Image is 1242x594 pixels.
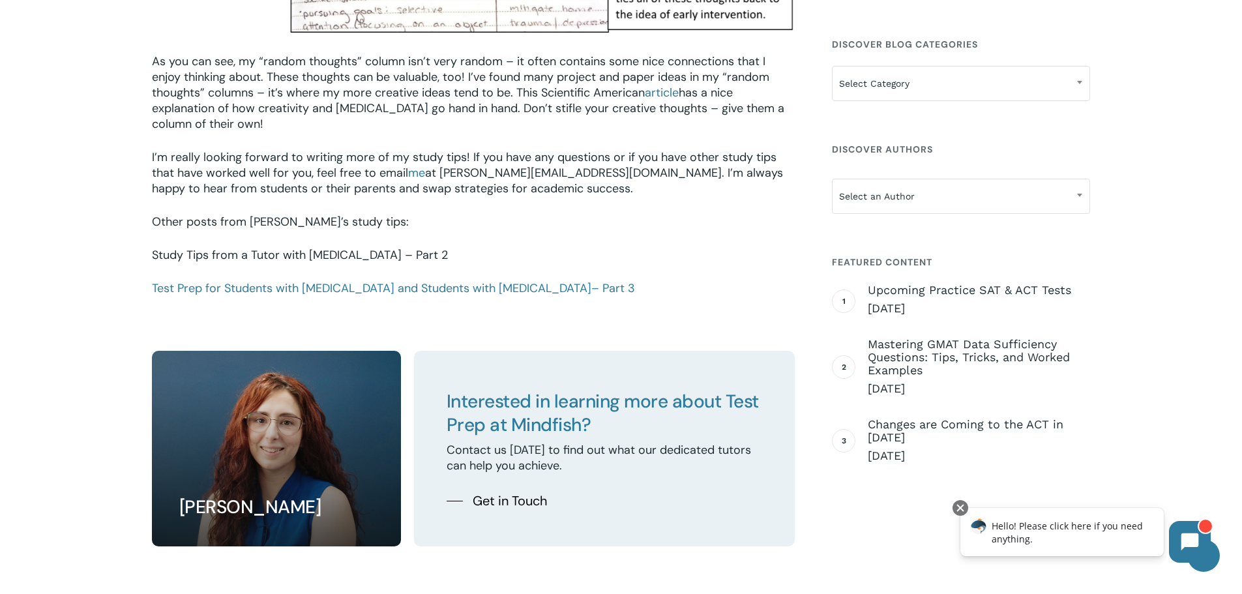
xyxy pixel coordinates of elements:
[947,497,1224,576] iframe: Chatbot
[152,85,784,132] span: has a nice explanation of how creativity and [MEDICAL_DATA] go hand in hand. Don’t stifle your cr...
[832,250,1090,274] h4: Featured Content
[152,280,635,296] a: Test Prep for Students with [MEDICAL_DATA] and Students with [MEDICAL_DATA]– Part 3
[868,338,1090,377] span: Mastering GMAT Data Sufficiency Questions: Tips, Tricks, and Worked Examples
[447,389,759,437] span: Interested in learning more about Test Prep at Mindfish?
[868,418,1090,444] span: Changes are Coming to the ACT in [DATE]
[152,214,795,247] p: Other posts from [PERSON_NAME]’s study tips:
[152,53,769,100] span: As you can see, my “random thoughts” column isn’t very random – it often contains some nice conne...
[152,149,776,181] span: I’m really looking forward to writing more of my study tips! If you have any questions or if you ...
[152,247,448,263] a: Study Tips from a Tutor with [MEDICAL_DATA] – Part 2
[868,301,1090,316] span: [DATE]
[868,284,1090,316] a: Upcoming Practice SAT & ACT Tests [DATE]
[832,179,1090,214] span: Select an Author
[473,491,548,511] span: Get in Touch
[868,381,1090,396] span: [DATE]
[447,491,548,511] a: Get in Touch
[152,165,783,196] span: at [PERSON_NAME][EMAIL_ADDRESS][DOMAIN_NAME]. I’m always happy to hear from students or their par...
[408,165,425,181] a: me
[833,183,1089,210] span: Select an Author
[868,338,1090,396] a: Mastering GMAT Data Sufficiency Questions: Tips, Tricks, and Worked Examples [DATE]
[868,448,1090,464] span: [DATE]
[645,85,679,100] a: article
[833,70,1089,97] span: Select Category
[832,66,1090,101] span: Select Category
[447,442,762,473] p: Contact us [DATE] to find out what our dedicated tutors can help you achieve.
[832,33,1090,56] h4: Discover Blog Categories
[868,418,1090,464] a: Changes are Coming to the ACT in [DATE] [DATE]
[868,284,1090,297] span: Upcoming Practice SAT & ACT Tests
[832,138,1090,161] h4: Discover Authors
[591,280,635,296] span: – Part 3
